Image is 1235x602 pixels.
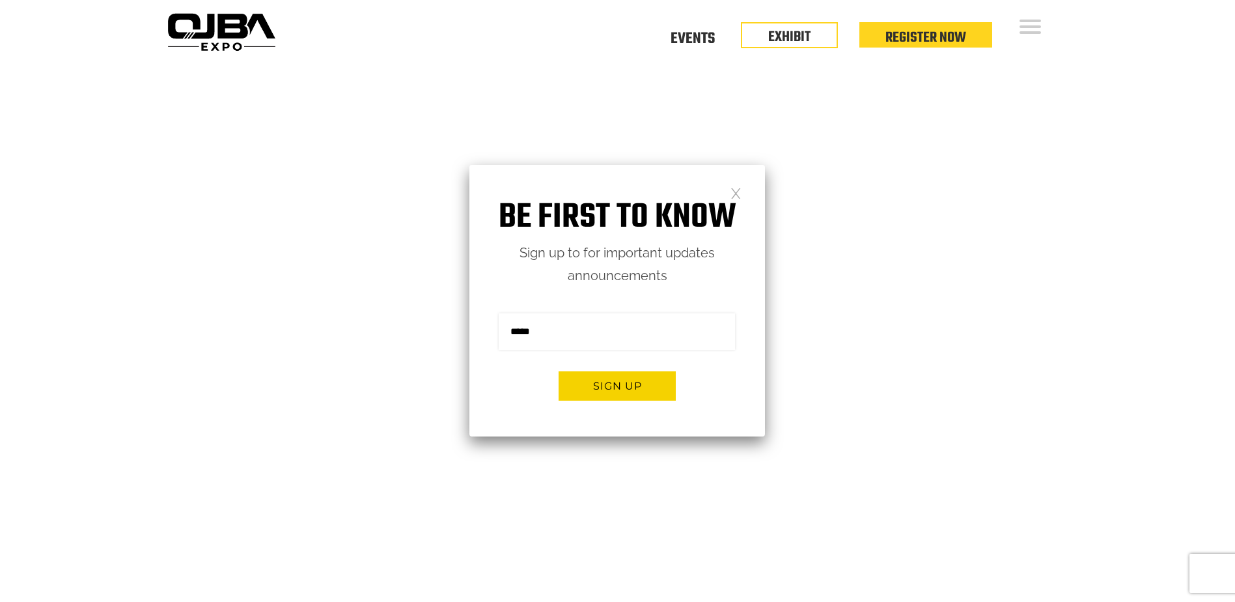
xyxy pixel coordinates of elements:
button: Sign up [559,371,676,401]
h1: Be first to know [469,197,765,238]
a: Register Now [885,27,966,49]
a: EXHIBIT [768,26,811,48]
p: Sign up to for important updates announcements [469,242,765,287]
a: Close [730,187,742,198]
